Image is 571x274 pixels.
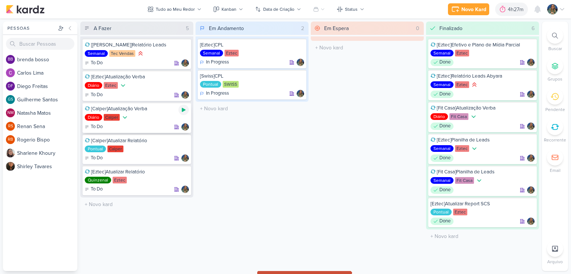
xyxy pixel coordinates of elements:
div: Responsável: Isabella Gutierres [181,154,189,162]
img: Shirley Tavares [6,162,15,171]
div: Done [430,123,454,130]
div: [Fit Casa]Atualização Verba [430,105,535,111]
div: Diário [430,113,448,120]
p: Grupos [548,76,562,82]
img: Isabella Gutierres [527,154,535,162]
div: Prioridade Baixa [119,82,127,89]
p: To Do [91,154,103,162]
div: Eztec [455,145,469,152]
div: Ligar relógio [178,105,189,115]
p: Pendente [545,106,565,113]
div: Semanal [200,50,223,56]
div: To Do [85,91,103,99]
img: kardz.app [6,5,45,14]
div: Eztec [453,209,467,215]
div: Responsável: Isabella Gutierres [527,123,535,130]
div: Responsável: Isabella Gutierres [297,90,304,97]
div: Prioridade Baixa [470,113,477,120]
div: Responsável: Isabella Gutierres [527,218,535,225]
div: Eztec [225,50,239,56]
div: Natasha Matos [6,108,15,117]
div: Responsável: Isabella Gutierres [181,123,189,131]
div: Diego Freitas [6,82,15,91]
div: Done [430,59,454,66]
div: Responsável: Isabella Gutierres [297,59,304,66]
div: Responsável: Isabella Gutierres [181,91,189,99]
img: Sharlene Khoury [6,149,15,157]
div: Calper [107,146,123,152]
div: [Calper]Atualização Verba [85,105,189,112]
div: D i e g o F r e i t a s [17,82,77,90]
div: [Eztec]Efetivo e Plano de Mídia Parcial [430,42,535,48]
div: A Fazer [94,25,112,32]
div: G u i l h e r m e S a n t o s [17,96,77,104]
div: [Eztec]Relatório Leads Abyara [430,73,535,79]
img: Isabella Gutierres [297,59,304,66]
div: Fit Casa [449,113,468,120]
div: [Eztec]CPL [200,42,304,48]
div: Prioridade Baixa [121,114,129,121]
p: bb [8,58,13,62]
p: In Progress [206,59,229,66]
img: Isabella Gutierres [527,123,535,130]
img: Isabella Gutierres [527,59,535,66]
p: Email [550,167,561,174]
div: [Eztec]Atualização Verba [85,74,189,80]
div: Tec Vendas [109,50,135,57]
div: 5 [183,25,192,32]
div: Fit Casa [455,177,474,184]
div: b r e n d a b o s s o [17,56,77,63]
img: Isabella Gutierres [527,91,535,98]
div: In Progress [200,59,229,66]
div: Em Espera [324,25,349,32]
div: Prioridade Alta [137,50,144,57]
div: Pessoas [6,25,57,32]
div: Semanal [430,81,454,88]
div: Calper [104,114,120,121]
img: Isabella Gutierres [527,218,535,225]
div: Semanal [430,177,454,184]
div: Em Andamento [209,25,244,32]
button: Novo Kard [448,3,489,15]
p: Arquivo [547,258,563,265]
input: + Novo kard [312,42,422,53]
div: Eztec [113,177,127,183]
div: Novo Kard [461,6,486,13]
div: Responsável: Isabella Gutierres [527,154,535,162]
div: To Do [85,154,103,162]
input: + Novo kard [82,199,192,210]
div: [Calper]Atualizar Relatório [85,137,189,144]
p: Done [439,218,451,225]
div: S h a r l e n e K h o u r y [17,149,77,157]
div: Eztec [455,81,469,88]
div: Diário [85,82,102,89]
div: Responsável: Isabella Gutierres [181,186,189,193]
div: [Swiss]CPL [200,73,304,79]
div: R o g e r i o B i s p o [17,136,77,144]
div: Prioridade Baixa [471,145,478,152]
p: Done [439,186,451,194]
img: Isabella Gutierres [181,91,189,99]
div: Quinzenal [85,177,111,183]
img: Isabella Gutierres [181,123,189,131]
div: 2 [298,25,307,32]
div: To Do [85,186,103,193]
p: NM [7,111,14,115]
p: RB [8,138,13,142]
input: + Novo kard [197,103,307,114]
div: Done [430,154,454,162]
img: Isabella Gutierres [181,59,189,67]
div: [Fit Casa]Planilha de Leads [430,169,535,175]
div: SWISS [223,81,239,88]
div: S h i r l e y T a v a r e s [17,163,77,170]
div: Prioridade Alta [471,81,478,88]
img: Isabella Gutierres [181,186,189,193]
div: Pontual [200,81,221,88]
div: Guilherme Santos [6,95,15,104]
div: Semanal [430,145,454,152]
div: Semanal [430,50,454,56]
div: [Tec Vendas]Relatório Leads [85,42,189,48]
input: + Novo kard [428,231,538,242]
div: Diário [85,114,102,121]
div: To Do [85,123,103,131]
